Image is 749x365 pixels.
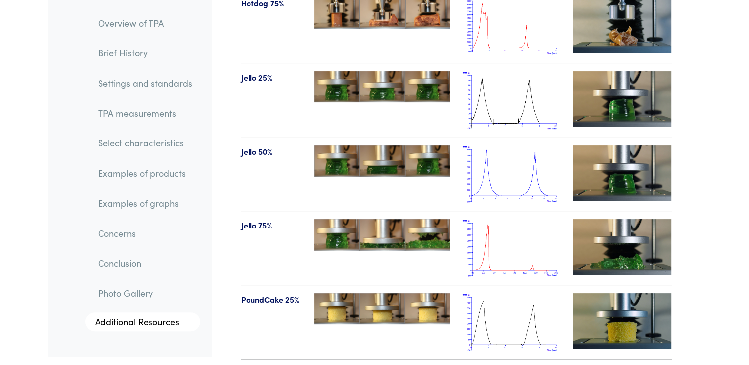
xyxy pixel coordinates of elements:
[241,71,303,84] p: Jello 25%
[573,293,672,349] img: poundcake-videotn-25.jpg
[90,162,200,185] a: Examples of products
[462,71,561,129] img: jello_tpa_25.png
[90,252,200,275] a: Conclusion
[314,71,450,102] img: jello-25-123-tpa.jpg
[90,132,200,155] a: Select characteristics
[90,12,200,35] a: Overview of TPA
[462,219,561,277] img: jello_tpa_75.png
[573,145,672,201] img: jello-videotn-50.jpg
[90,72,200,94] a: Settings and standards
[241,219,303,232] p: Jello 75%
[462,145,561,203] img: jello_tpa_50.png
[241,293,303,306] p: PoundCake 25%
[241,145,303,158] p: Jello 50%
[314,145,450,177] img: jello-50-123-tpa.jpg
[573,219,672,274] img: jello-videotn-75.jpg
[90,102,200,125] a: TPA measurements
[90,192,200,215] a: Examples of graphs
[85,312,200,332] a: Additional Resources
[462,293,561,351] img: poundcake_tpa_25.png
[90,282,200,305] a: Photo Gallery
[314,293,450,324] img: poundcake-25-123-tpa.jpg
[90,42,200,65] a: Brief History
[314,219,450,250] img: jello-75-123-tpa.jpg
[90,222,200,245] a: Concerns
[573,71,672,127] img: jello-videotn-25.jpg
